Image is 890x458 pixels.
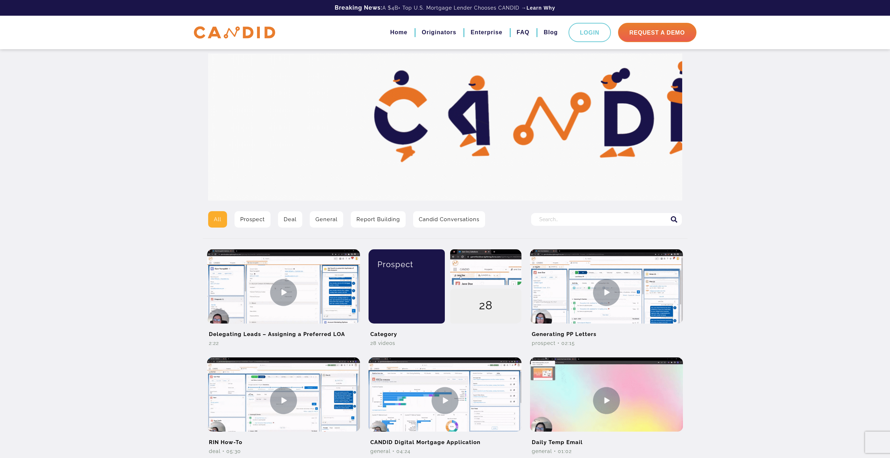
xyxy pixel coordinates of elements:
[450,289,521,324] div: 28
[207,324,360,340] h2: Delegating Leads – Assigning a Preferred LOA
[618,23,696,42] a: Request A Demo
[369,357,521,443] img: CANDID Digital Mortgage Application Video
[235,211,271,228] a: Prospect
[530,432,683,448] h2: Daily Temp Email
[544,26,558,39] a: Blog
[194,26,275,39] img: CANDID APP
[310,211,343,228] a: General
[207,432,360,448] h2: RIN How-To
[369,448,521,455] div: General • 04:24
[351,211,406,228] a: Report Building
[369,432,521,448] h2: CANDID Digital Mortgage Application
[207,249,360,335] img: Delegating Leads – Assigning a Preferred LOA Video
[208,54,682,200] img: Video Library Hero
[207,340,360,347] div: 2:22
[369,324,521,340] h2: Category
[530,357,683,443] img: Daily Temp Email Video
[422,26,456,39] a: Originators
[207,357,360,443] img: RIN How-To Video
[208,211,227,228] a: All
[526,4,555,11] a: Learn Why
[530,340,683,347] div: Prospect • 02:15
[517,26,530,39] a: FAQ
[569,23,611,42] a: Login
[278,211,302,228] a: Deal
[530,249,683,335] img: Generating PP Letters Video
[335,4,382,11] b: Breaking News:
[413,211,485,228] a: Candid Conversations
[369,340,521,347] div: 28 Videos
[530,448,683,455] div: General • 01:02
[390,26,407,39] a: Home
[470,26,502,39] a: Enterprise
[207,448,360,455] div: Deal • 05:30
[374,249,440,279] div: Prospect
[530,324,683,340] h2: Generating PP Letters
